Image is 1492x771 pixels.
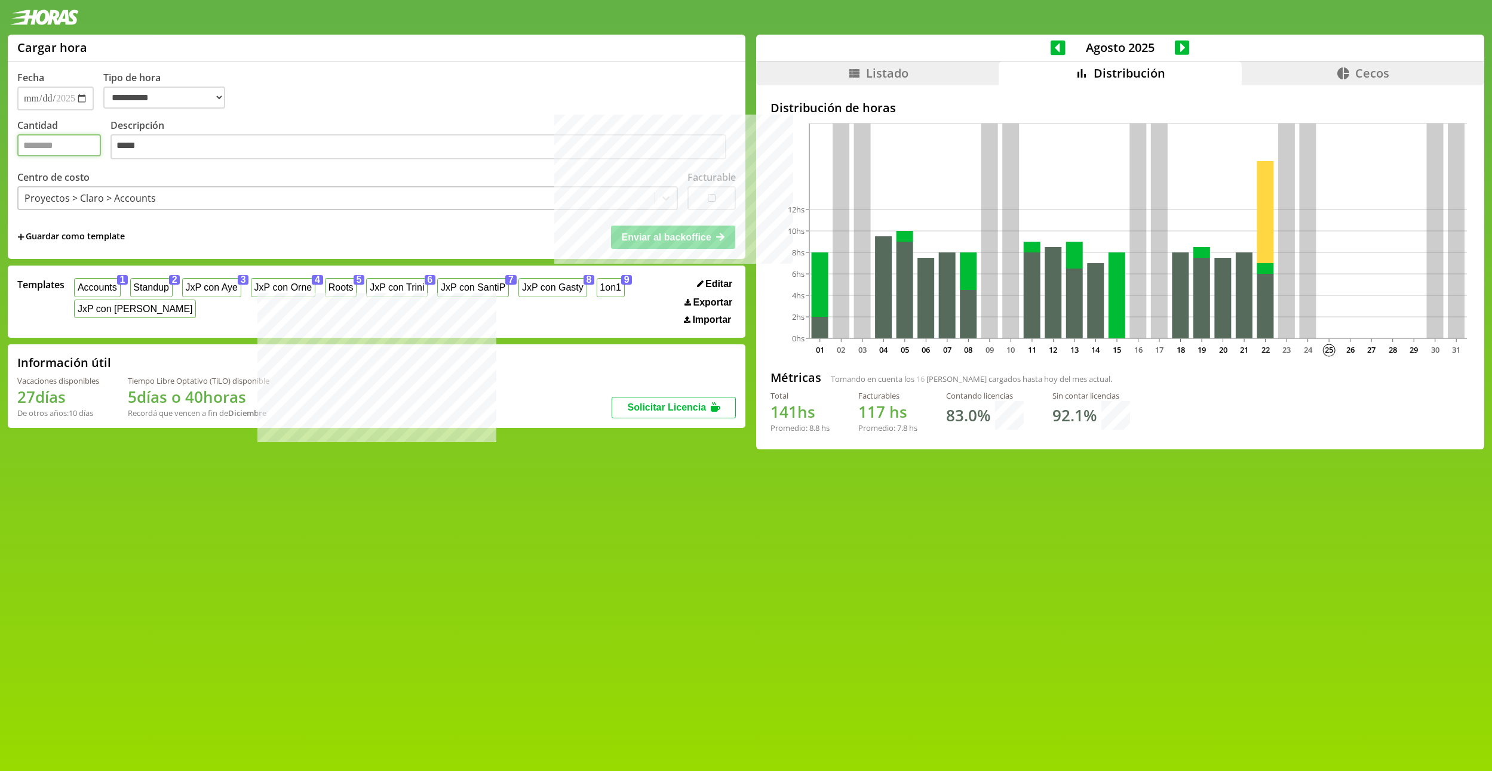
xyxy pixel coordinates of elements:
select: Tipo de hora [103,87,225,109]
div: Total [770,390,830,401]
span: 2 [169,275,180,285]
h1: 83.0 % [946,405,990,426]
label: Fecha [17,71,44,84]
button: Solicitar Licencia [612,397,736,418]
span: Editar [705,279,732,289]
text: 23 [1282,344,1291,355]
text: 10 [1006,344,1015,355]
tspan: 4hs [792,290,805,301]
button: JxP con Trini6 [366,278,428,297]
div: Vacaciones disponibles [17,375,99,386]
span: Solicitar Licencia [628,402,707,412]
button: JxP con Aye3 [182,278,241,297]
span: Enviar al backoffice [622,232,711,242]
button: Accounts1 [74,278,120,297]
button: 1on19 [597,278,625,297]
h1: 92.1 % [1052,405,1097,426]
text: 22 [1261,344,1270,355]
text: 04 [879,344,888,355]
text: 08 [964,344,972,355]
span: +Guardar como template [17,230,125,243]
text: 09 [986,344,994,355]
span: Tomando en cuenta los [PERSON_NAME] cargados hasta hoy del mes actual. [831,374,1112,384]
tspan: 8hs [792,247,805,258]
text: 19 [1198,344,1206,355]
label: Tipo de hora [103,71,235,110]
button: Editar [693,278,736,290]
h2: Información útil [17,354,111,371]
span: 7.8 [897,422,907,433]
span: 141 [770,401,797,422]
b: Diciembre [228,408,266,418]
h1: hs [770,401,830,422]
textarea: Descripción [110,134,726,159]
div: Facturables [858,390,917,401]
text: 06 [922,344,930,355]
text: 07 [943,344,951,355]
span: 4 [312,275,323,285]
span: 5 [354,275,365,285]
text: 03 [858,344,867,355]
text: 25 [1325,344,1333,355]
label: Facturable [687,171,736,184]
span: 1 [117,275,128,285]
div: Promedio: hs [770,422,830,433]
button: JxP con Orne4 [251,278,315,297]
input: Cantidad [17,134,101,156]
text: 14 [1091,344,1100,355]
button: JxP con SantiP7 [437,278,509,297]
h2: Métricas [770,369,821,385]
span: 7 [505,275,517,285]
text: 31 [1452,344,1460,355]
div: Tiempo Libre Optativo (TiLO) disponible [128,375,269,386]
span: 117 [858,401,885,422]
text: 30 [1431,344,1439,355]
tspan: 0hs [792,333,805,344]
label: Centro de costo [17,171,90,184]
button: Enviar al backoffice [611,226,735,248]
span: + [17,230,24,243]
button: Exportar [681,297,736,309]
span: Cecos [1355,65,1389,81]
text: 27 [1367,344,1376,355]
label: Cantidad [17,119,110,162]
div: Promedio: hs [858,422,917,433]
div: Proyectos > Claro > Accounts [24,192,156,205]
span: 9 [621,275,633,285]
text: 11 [1028,344,1036,355]
text: 02 [837,344,845,355]
span: 8 [584,275,595,285]
text: 20 [1218,344,1227,355]
text: 05 [901,344,909,355]
span: 6 [425,275,436,285]
span: Importar [692,314,731,325]
text: 21 [1240,344,1248,355]
span: Templates [17,278,65,291]
button: JxP con Gasty8 [518,278,587,297]
div: Recordá que vencen a fin de [128,408,269,418]
h2: Distribución de horas [770,100,1470,116]
span: 8.8 [809,422,819,433]
text: 12 [1049,344,1057,355]
span: Agosto 2025 [1066,39,1175,55]
span: Listado [866,65,908,81]
text: 17 [1155,344,1163,355]
button: Standup2 [130,278,173,297]
text: 01 [816,344,824,355]
text: 18 [1176,344,1184,355]
label: Descripción [110,119,736,162]
text: 24 [1304,344,1313,355]
tspan: 10hs [788,226,805,236]
span: 3 [238,275,249,285]
img: logotipo [10,10,79,25]
span: Distribución [1094,65,1165,81]
h1: 27 días [17,386,99,408]
div: De otros años: 10 días [17,408,99,418]
text: 26 [1346,344,1355,355]
button: Roots5 [325,278,357,297]
h1: 5 días o 40 horas [128,386,269,408]
button: JxP con [PERSON_NAME] [74,300,196,318]
h1: hs [858,401,917,422]
span: Exportar [693,297,733,308]
text: 13 [1070,344,1079,355]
